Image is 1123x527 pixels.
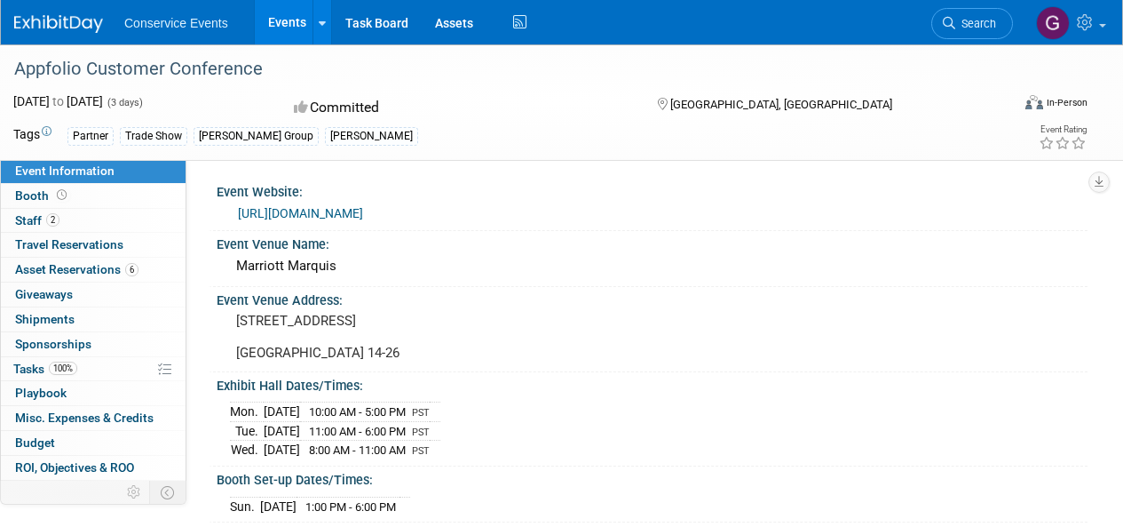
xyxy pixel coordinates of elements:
span: Conservice Events [124,16,228,30]
a: Giveaways [1,283,186,307]
a: ROI, Objectives & ROO [1,456,186,480]
a: Misc. Expenses & Credits [1,406,186,430]
a: Playbook [1,381,186,405]
img: ExhibitDay [14,15,103,33]
span: 6 [125,263,138,276]
a: Shipments [1,307,186,331]
a: Tasks100% [1,357,186,381]
div: Event Website: [217,179,1087,201]
td: Personalize Event Tab Strip [119,481,150,504]
span: Staff [15,213,59,228]
span: 100% [49,362,77,375]
td: Sun. [230,497,260,515]
div: Booth Set-up Dates/Times: [217,467,1087,489]
div: Event Format [930,92,1087,119]
div: [PERSON_NAME] Group [194,127,319,146]
span: Playbook [15,386,67,400]
span: Budget [15,435,55,450]
a: Staff2 [1,209,186,233]
td: Wed. [230,441,264,459]
span: PST [412,407,430,419]
div: Exhibit Hall Dates/Times: [217,372,1087,395]
a: [URL][DOMAIN_NAME] [238,206,363,220]
a: Event Information [1,159,186,183]
div: Marriott Marquis [230,252,1074,280]
div: Trade Show [120,127,187,146]
a: Travel Reservations [1,233,186,257]
span: Travel Reservations [15,237,123,252]
span: (3 days) [106,97,143,108]
pre: [STREET_ADDRESS] [GEOGRAPHIC_DATA] 14-26 [236,313,560,361]
span: 2 [46,213,59,227]
div: Event Venue Address: [217,287,1087,309]
div: Appfolio Customer Conference [8,53,996,85]
td: Mon. [230,403,264,422]
span: [DATE] [DATE] [13,94,103,108]
div: [PERSON_NAME] [325,127,418,146]
a: Search [931,8,1013,39]
img: Format-Inperson.png [1025,95,1043,109]
div: Event Venue Name: [217,231,1087,253]
a: Asset Reservations6 [1,258,186,282]
span: PST [412,427,430,438]
span: PST [412,445,430,457]
td: Tue. [230,421,264,441]
span: ROI, Objectives & ROO [15,460,134,475]
span: 10:00 AM - 5:00 PM [309,405,406,419]
td: [DATE] [264,403,300,422]
span: Sponsorships [15,337,91,351]
span: Booth [15,188,70,203]
td: Tags [13,125,51,146]
img: Gayle Reese [1036,6,1070,40]
td: Toggle Event Tabs [150,481,186,504]
span: Event Information [15,164,115,178]
a: Booth [1,184,186,208]
span: Misc. Expenses & Credits [15,411,154,425]
span: 11:00 AM - 6:00 PM [309,425,406,438]
div: Committed [289,92,629,124]
span: Booth not reserved yet [53,188,70,202]
td: [DATE] [264,441,300,459]
span: Tasks [13,362,77,376]
span: Shipments [15,312,75,326]
span: [GEOGRAPHIC_DATA], [GEOGRAPHIC_DATA] [670,98,892,111]
div: In-Person [1046,96,1087,109]
a: Budget [1,431,186,455]
div: Event Rating [1039,125,1087,134]
td: [DATE] [260,497,297,515]
span: Asset Reservations [15,262,138,276]
span: 8:00 AM - 11:00 AM [309,443,406,457]
span: to [50,94,67,108]
span: 1:00 PM - 6:00 PM [305,500,396,514]
span: Search [955,17,996,30]
a: Sponsorships [1,332,186,356]
div: Partner [67,127,114,146]
span: Giveaways [15,287,73,301]
td: [DATE] [264,421,300,441]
